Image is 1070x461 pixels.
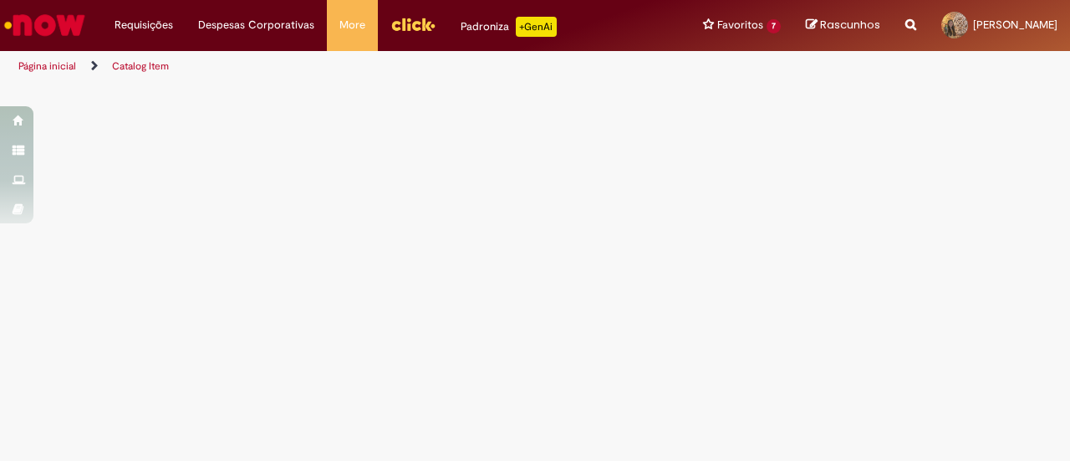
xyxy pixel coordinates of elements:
[198,17,314,33] span: Despesas Corporativas
[339,17,365,33] span: More
[820,17,880,33] span: Rascunhos
[516,17,557,37] p: +GenAi
[13,51,701,82] ul: Trilhas de página
[973,18,1057,32] span: [PERSON_NAME]
[717,17,763,33] span: Favoritos
[461,17,557,37] div: Padroniza
[767,19,781,33] span: 7
[115,17,173,33] span: Requisições
[2,8,88,42] img: ServiceNow
[18,59,76,73] a: Página inicial
[390,12,436,37] img: click_logo_yellow_360x200.png
[112,59,169,73] a: Catalog Item
[806,18,880,33] a: Rascunhos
